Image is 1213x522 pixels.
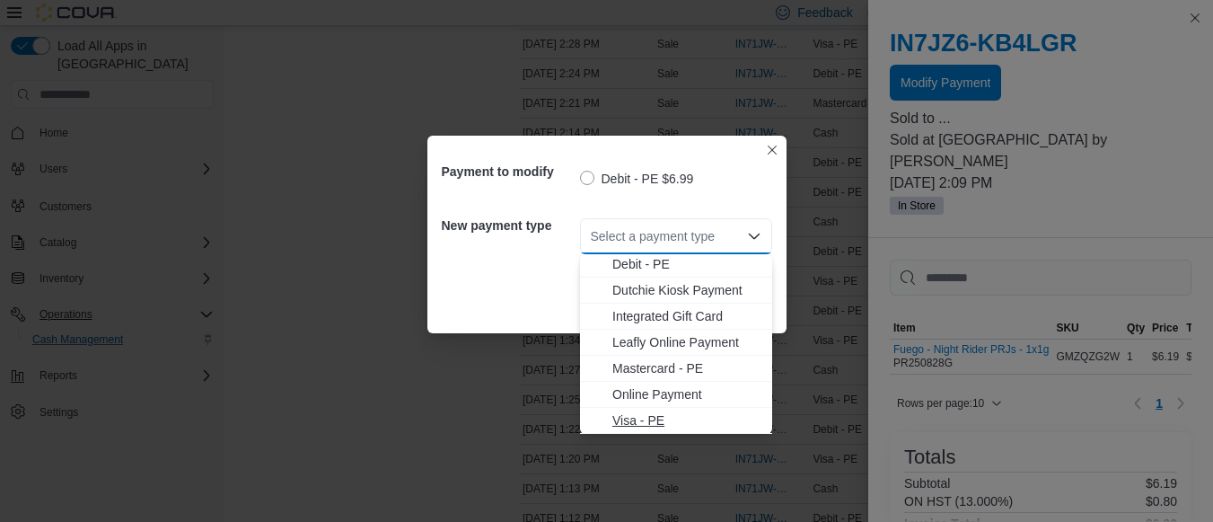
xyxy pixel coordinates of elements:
h5: Payment to modify [442,154,576,190]
span: Debit - PE [612,255,761,273]
button: Closes this modal window [761,139,783,161]
span: Leafly Online Payment [612,333,761,351]
button: Close list of options [747,229,761,243]
div: Choose from the following options [580,199,772,434]
input: Accessible screen reader label [591,226,593,247]
h5: New payment type [442,208,576,243]
button: Visa - PE [580,408,772,434]
button: Debit - PE [580,252,772,278]
span: Visa - PE [612,411,761,429]
span: Online Payment [612,385,761,403]
label: Debit - PE $6.99 [580,168,694,190]
button: Integrated Gift Card [580,304,772,330]
span: Mastercard - PE [612,359,761,377]
button: Dutchie Kiosk Payment [580,278,772,304]
button: Mastercard - PE [580,356,772,382]
span: Integrated Gift Card [612,307,761,325]
span: Dutchie Kiosk Payment [612,281,761,299]
button: Leafly Online Payment [580,330,772,356]
button: Online Payment [580,382,772,408]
